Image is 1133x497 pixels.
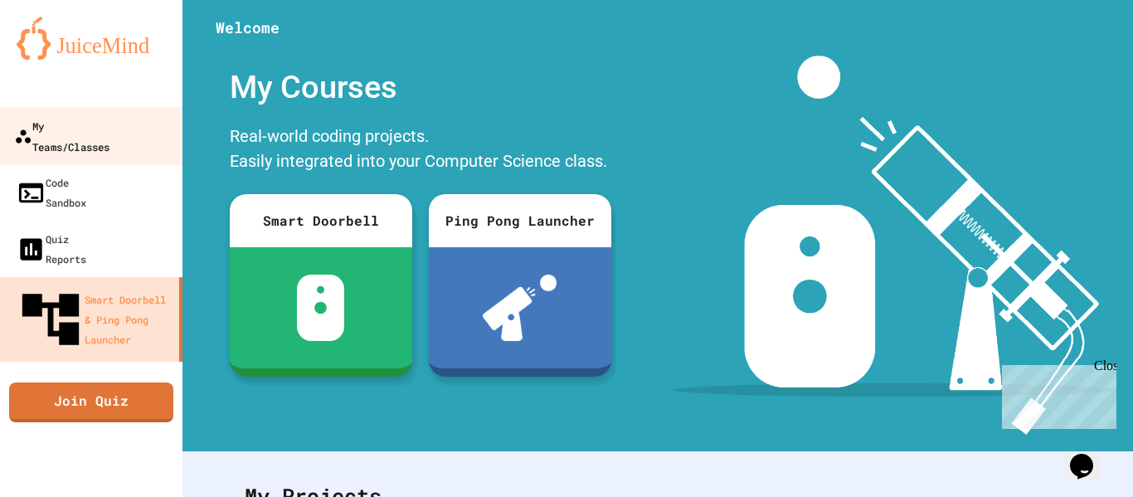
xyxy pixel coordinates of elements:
div: My Teams/Classes [14,115,109,156]
img: sdb-white.svg [297,275,344,341]
div: Smart Doorbell & Ping Pong Launcher [17,285,173,353]
div: Smart Doorbell [230,194,412,247]
img: banner-image-my-projects.png [673,56,1117,435]
img: ppl-with-ball.png [483,275,557,341]
div: Code Sandbox [17,173,86,212]
div: Quiz Reports [17,229,86,269]
div: My Courses [221,56,620,119]
div: Real-world coding projects. Easily integrated into your Computer Science class. [221,119,620,182]
a: Join Quiz [9,382,173,422]
div: Chat with us now!Close [7,7,114,105]
div: Ping Pong Launcher [429,194,611,247]
iframe: chat widget [1063,431,1116,480]
img: logo-orange.svg [17,17,166,60]
iframe: chat widget [995,358,1116,429]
